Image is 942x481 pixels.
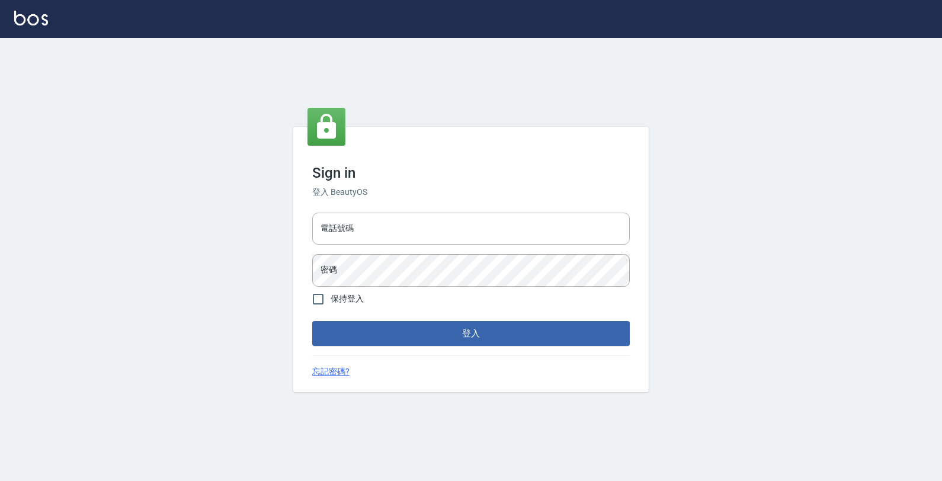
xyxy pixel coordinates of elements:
h3: Sign in [312,165,630,181]
button: 登入 [312,321,630,346]
span: 保持登入 [331,293,364,305]
a: 忘記密碼? [312,365,350,378]
img: Logo [14,11,48,25]
h6: 登入 BeautyOS [312,186,630,198]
